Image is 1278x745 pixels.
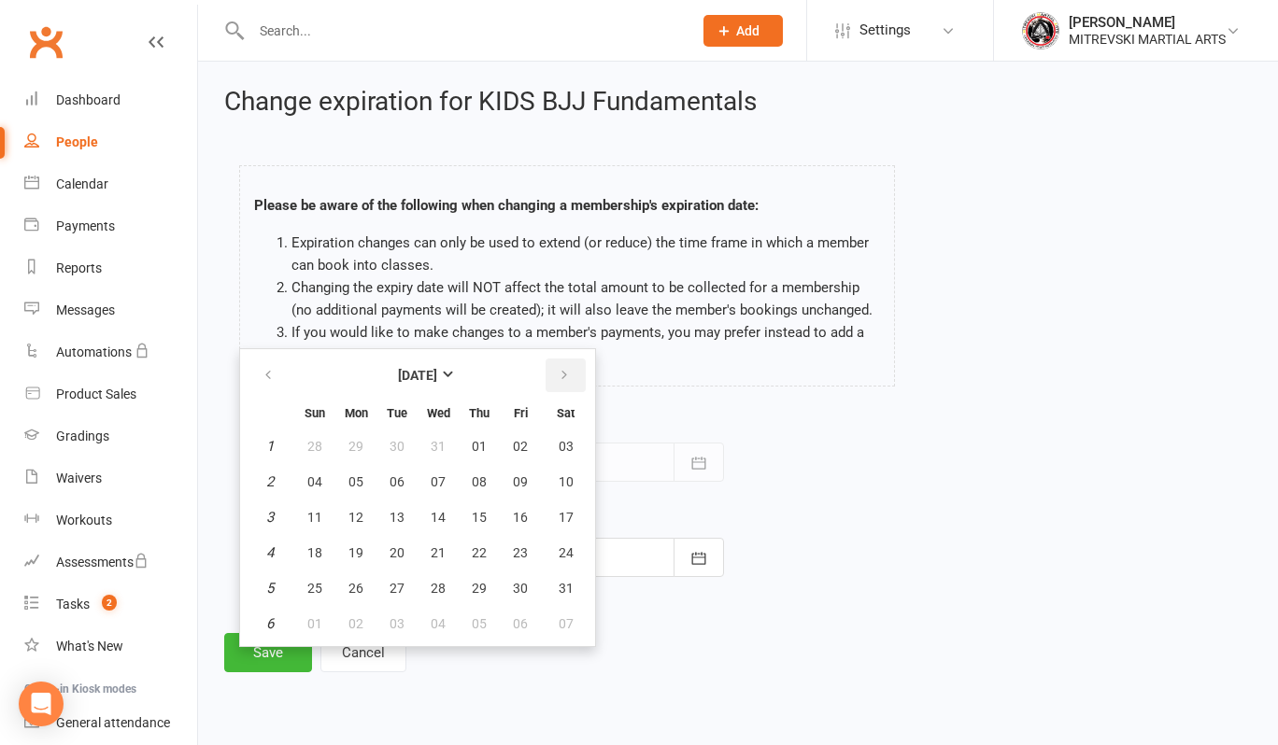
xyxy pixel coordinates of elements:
[469,406,490,420] small: Thursday
[390,474,405,489] span: 06
[24,541,197,583] a: Assessments
[542,429,589,463] button: 03
[703,15,783,47] button: Add
[377,571,417,605] button: 27
[542,607,589,640] button: 07
[419,500,458,534] button: 14
[431,510,446,525] span: 14
[336,536,376,569] button: 19
[501,536,540,569] button: 23
[419,571,458,605] button: 28
[559,510,574,525] span: 17
[24,79,197,121] a: Dashboard
[419,429,458,463] button: 31
[56,260,102,275] div: Reports
[24,415,197,457] a: Gradings
[24,331,197,373] a: Automations
[336,500,376,534] button: 12
[24,247,197,289] a: Reports
[24,373,197,415] a: Product Sales
[557,406,575,420] small: Saturday
[295,607,334,640] button: 01
[291,321,880,366] li: If you would like to make changes to a member's payments, you may prefer instead to add a new mem...
[56,715,170,730] div: General attendance
[501,429,540,463] button: 02
[377,465,417,499] button: 06
[246,18,679,44] input: Search...
[513,616,528,631] span: 06
[472,474,487,489] span: 08
[24,289,197,331] a: Messages
[390,510,405,525] span: 13
[307,510,322,525] span: 11
[1022,12,1059,49] img: thumb_image1560256005.png
[24,457,197,499] a: Waivers
[56,513,112,527] div: Workouts
[398,368,437,383] strong: [DATE]
[266,438,274,455] em: 1
[542,500,589,534] button: 17
[431,474,446,489] span: 07
[513,545,528,560] span: 23
[348,581,363,596] span: 26
[336,429,376,463] button: 29
[102,595,117,611] span: 2
[348,474,363,489] span: 05
[291,232,880,276] li: Expiration changes can only be used to extend (or reduce) the time frame in which a member can bo...
[377,500,417,534] button: 13
[1069,14,1226,31] div: [PERSON_NAME]
[736,23,760,38] span: Add
[307,474,322,489] span: 04
[266,544,274,561] em: 4
[56,597,90,611] div: Tasks
[460,429,499,463] button: 01
[56,176,108,191] div: Calendar
[513,510,528,525] span: 16
[390,439,405,454] span: 30
[224,88,1252,117] h2: Change expiration for KIDS BJJ Fundamentals
[320,633,406,672] button: Cancel
[387,406,407,420] small: Tuesday
[56,218,115,233] div: Payments
[56,387,136,401] div: Product Sales
[266,580,274,597] em: 5
[501,500,540,534] button: 16
[542,465,589,499] button: 10
[390,545,405,560] span: 20
[295,500,334,534] button: 11
[559,439,574,454] span: 03
[56,92,121,107] div: Dashboard
[377,429,417,463] button: 30
[336,607,376,640] button: 02
[859,9,911,51] span: Settings
[427,406,450,420] small: Wednesday
[336,465,376,499] button: 05
[266,615,274,632] em: 6
[501,607,540,640] button: 06
[22,19,69,65] a: Clubworx
[24,583,197,626] a: Tasks 2
[390,616,405,631] span: 03
[460,607,499,640] button: 05
[295,571,334,605] button: 25
[419,607,458,640] button: 04
[24,205,197,247] a: Payments
[56,134,98,149] div: People
[24,702,197,744] a: General attendance kiosk mode
[472,510,487,525] span: 15
[513,581,528,596] span: 30
[419,465,458,499] button: 07
[254,197,759,214] strong: Please be aware of the following when changing a membership's expiration date:
[559,581,574,596] span: 31
[460,571,499,605] button: 29
[1069,31,1226,48] div: MITREVSKI MARTIAL ARTS
[266,473,274,490] em: 2
[295,465,334,499] button: 04
[431,616,446,631] span: 04
[24,626,197,668] a: What's New
[19,682,64,726] div: Open Intercom Messenger
[307,616,322,631] span: 01
[305,406,325,420] small: Sunday
[56,429,109,443] div: Gradings
[559,616,574,631] span: 07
